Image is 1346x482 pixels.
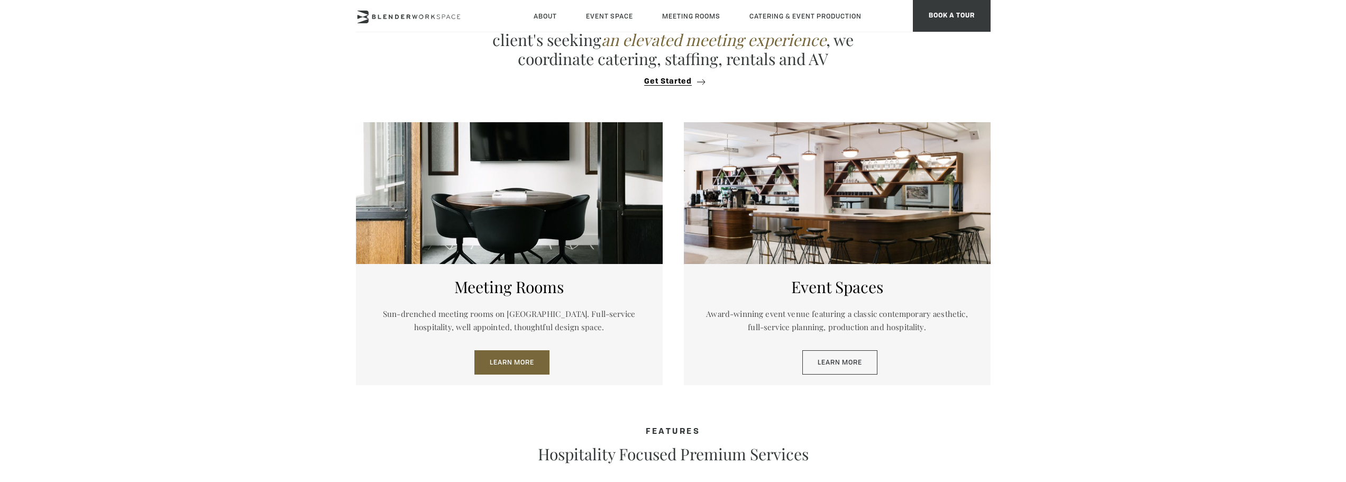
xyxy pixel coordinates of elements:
[356,428,991,436] h4: Features
[474,350,550,375] a: Learn More
[1156,347,1346,482] iframe: Chat Widget
[700,277,975,296] h5: Event Spaces
[700,307,975,334] p: Award-winning event venue featuring a classic contemporary aesthetic, full-service planning, prod...
[641,77,705,86] button: Get Started
[802,350,877,375] a: Learn More
[488,444,858,463] p: Hospitality Focused Premium Services
[644,78,692,86] span: Get Started
[601,29,826,50] em: an elevated meeting experience
[372,307,647,334] p: Sun-drenched meeting rooms on [GEOGRAPHIC_DATA]. Full-service hospitality, well appointed, though...
[372,277,647,296] h5: Meeting Rooms
[488,11,858,68] p: Full-service event planning and production for client's seeking , we coordinate catering, staffin...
